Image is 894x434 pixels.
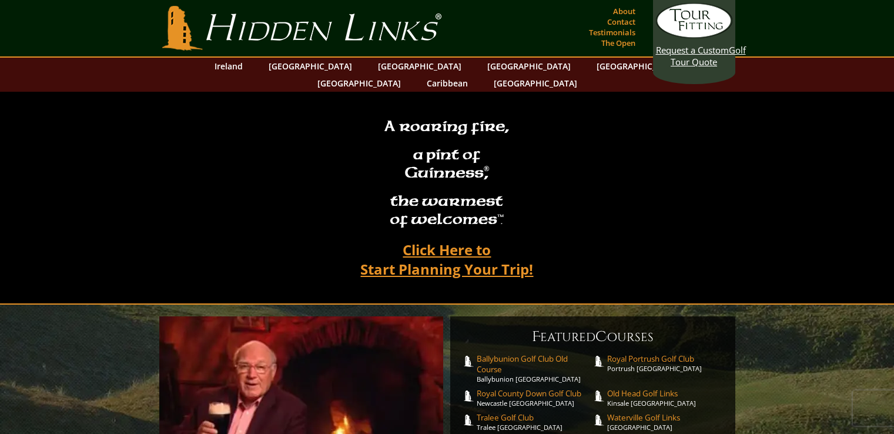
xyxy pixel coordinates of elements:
span: Request a Custom [656,44,729,56]
a: [GEOGRAPHIC_DATA] [488,75,583,92]
span: Tralee Golf Club [477,412,593,423]
a: Ireland [209,58,249,75]
a: Click Here toStart Planning Your Trip! [349,236,545,283]
a: Ballybunion Golf Club Old CourseBallybunion [GEOGRAPHIC_DATA] [477,353,593,383]
span: Royal County Down Golf Club [477,388,593,399]
a: Royal Portrush Golf ClubPortrush [GEOGRAPHIC_DATA] [607,353,724,373]
a: [GEOGRAPHIC_DATA] [591,58,686,75]
a: Testimonials [586,24,638,41]
h6: eatured ourses [462,328,724,346]
a: Tralee Golf ClubTralee [GEOGRAPHIC_DATA] [477,412,593,432]
a: [GEOGRAPHIC_DATA] [372,58,467,75]
a: [GEOGRAPHIC_DATA] [263,58,358,75]
a: Old Head Golf LinksKinsale [GEOGRAPHIC_DATA] [607,388,724,408]
a: Request a CustomGolf Tour Quote [656,3,732,68]
span: Old Head Golf Links [607,388,724,399]
a: Caribbean [421,75,474,92]
span: Waterville Golf Links [607,412,724,423]
a: Royal County Down Golf ClubNewcastle [GEOGRAPHIC_DATA] [477,388,593,408]
span: F [532,328,540,346]
span: Royal Portrush Golf Club [607,353,724,364]
span: C [595,328,607,346]
a: The Open [598,35,638,51]
span: Ballybunion Golf Club Old Course [477,353,593,375]
a: About [610,3,638,19]
h2: A roaring fire, a pint of Guinness , the warmest of welcomesâ„¢. [377,112,517,236]
a: [GEOGRAPHIC_DATA] [312,75,407,92]
a: Contact [604,14,638,30]
a: [GEOGRAPHIC_DATA] [481,58,577,75]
